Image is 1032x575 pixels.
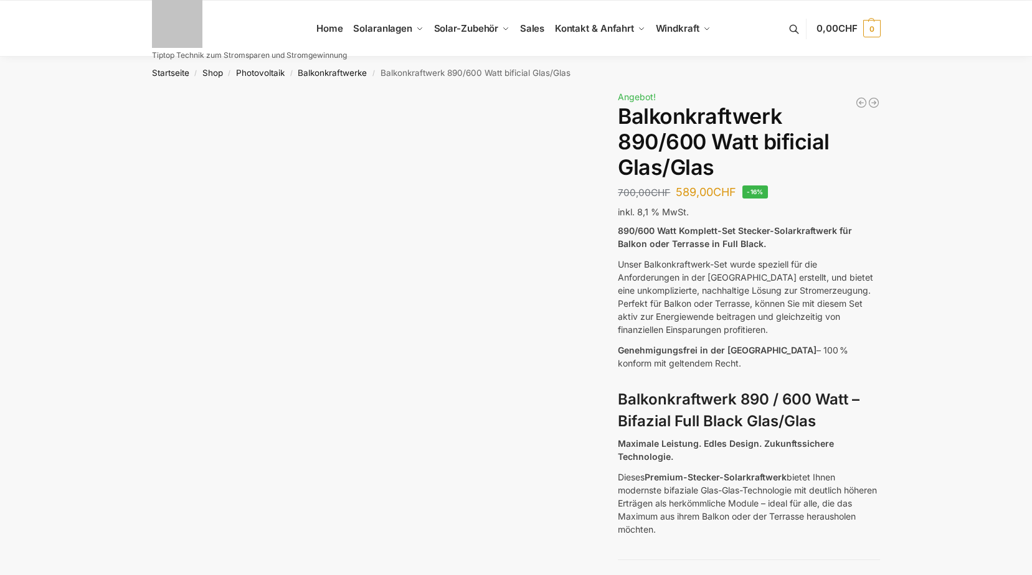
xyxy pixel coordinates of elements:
[428,1,514,57] a: Solar-Zubehör
[618,345,817,355] span: Genehmigungsfrei in der [GEOGRAPHIC_DATA]
[618,104,880,180] h1: Balkonkraftwerk 890/600 Watt bificial Glas/Glas
[348,1,428,57] a: Solaranlagen
[130,57,902,89] nav: Breadcrumb
[618,470,880,536] p: Dieses bietet Ihnen modernste bifaziale Glas-Glas-Technologie mit deutlich höheren Erträgen als h...
[618,258,880,336] p: Unser Balkonkraftwerk-Set wurde speziell für die Anforderungen in der [GEOGRAPHIC_DATA] erstellt,...
[236,68,285,78] a: Photovoltaik
[863,20,881,37] span: 0
[618,438,834,462] strong: Maximale Leistung. Edles Design. Zukunftssichere Technologie.
[367,68,380,78] span: /
[152,68,189,78] a: Startseite
[618,207,689,217] span: inkl. 8,1 % MwSt.
[618,225,852,249] strong: 890/600 Watt Komplett-Set Stecker-Solarkraftwerk für Balkon oder Terrasse in Full Black.
[189,68,202,78] span: /
[555,22,634,34] span: Kontakt & Anfahrt
[651,187,670,199] span: CHF
[152,52,347,59] p: Tiptop Technik zum Stromsparen und Stromgewinnung
[549,1,650,57] a: Kontakt & Anfahrt
[353,22,412,34] span: Solaranlagen
[618,390,859,430] strong: Balkonkraftwerk 890 / 600 Watt – Bifazial Full Black Glas/Glas
[868,96,880,109] a: Steckerkraftwerk 890/600 Watt, mit Ständer für Terrasse inkl. Lieferung
[645,472,787,482] strong: Premium-Stecker-Solarkraftwerk
[713,185,736,199] span: CHF
[618,345,848,368] span: – 100 % konform mit geltendem Recht.
[656,22,699,34] span: Windkraft
[817,10,880,47] a: 0,00CHF 0
[676,185,736,199] bdi: 589,00
[223,68,236,78] span: /
[434,22,499,34] span: Solar-Zubehör
[520,22,545,34] span: Sales
[838,22,858,34] span: CHF
[618,187,670,199] bdi: 700,00
[618,91,656,102] span: Angebot!
[514,1,549,57] a: Sales
[298,68,367,78] a: Balkonkraftwerke
[650,1,716,57] a: Windkraft
[817,22,857,34] span: 0,00
[202,68,223,78] a: Shop
[285,68,298,78] span: /
[855,96,868,109] a: 890/600 Watt Solarkraftwerk + 2,7 KW Batteriespeicher Genehmigungsfrei
[742,185,768,199] span: -16%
